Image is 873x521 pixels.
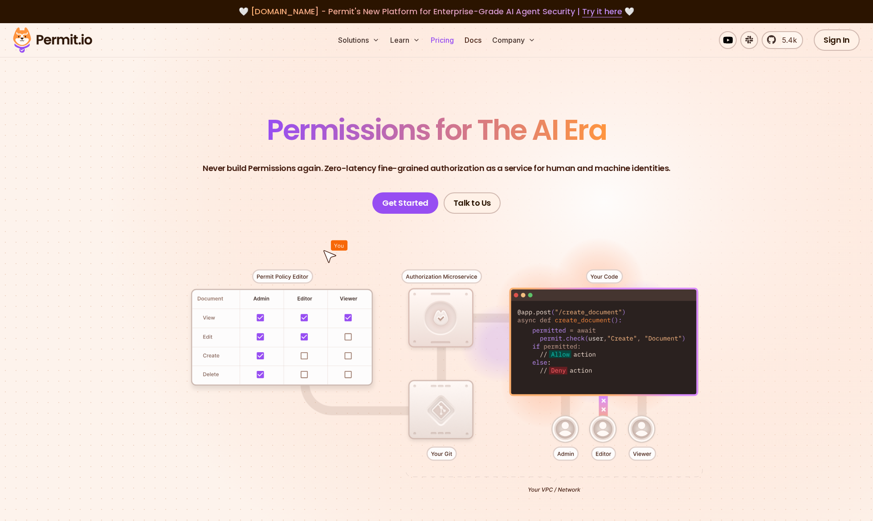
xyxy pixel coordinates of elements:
[582,6,622,17] a: Try it here
[21,5,852,18] div: 🤍 🤍
[203,162,670,175] p: Never build Permissions again. Zero-latency fine-grained authorization as a service for human and...
[387,31,424,49] button: Learn
[427,31,457,49] a: Pricing
[444,192,501,214] a: Talk to Us
[251,6,622,17] span: [DOMAIN_NAME] - Permit's New Platform for Enterprise-Grade AI Agent Security |
[335,31,383,49] button: Solutions
[267,110,606,150] span: Permissions for The AI Era
[461,31,485,49] a: Docs
[762,31,803,49] a: 5.4k
[777,35,797,45] span: 5.4k
[9,25,96,55] img: Permit logo
[814,29,860,51] a: Sign In
[489,31,539,49] button: Company
[372,192,438,214] a: Get Started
